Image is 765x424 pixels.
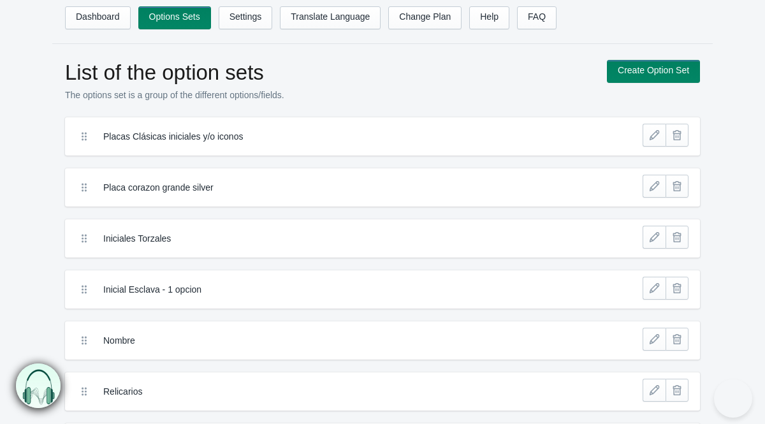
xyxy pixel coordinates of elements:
h1: List of the option sets [65,60,594,85]
a: Settings [219,6,273,29]
a: Create Option Set [607,60,700,83]
a: FAQ [517,6,557,29]
label: Placa corazon grande silver [103,181,568,194]
label: Relicarios [103,385,568,398]
label: Nombre [103,334,568,347]
a: Options Sets [138,6,211,29]
img: bxm.png [16,363,61,408]
a: Dashboard [65,6,131,29]
a: Change Plan [388,6,462,29]
iframe: Toggle Customer Support [714,379,752,418]
a: Translate Language [280,6,381,29]
p: The options set is a group of the different options/fields. [65,89,594,101]
label: Inicial Esclava - 1 opcion [103,283,568,296]
a: Help [469,6,509,29]
label: Iniciales Torzales [103,232,568,245]
label: Placas Clásicas iniciales y/o iconos [103,130,568,143]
